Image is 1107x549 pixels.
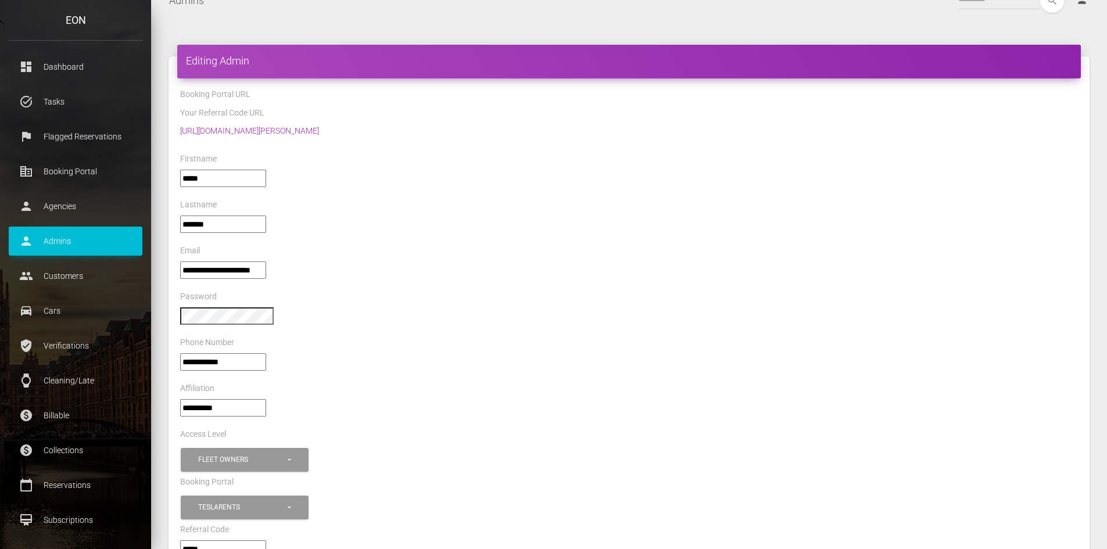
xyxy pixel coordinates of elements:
[9,366,142,395] a: watch Cleaning/Late
[17,267,134,285] p: Customers
[17,163,134,180] p: Booking Portal
[9,157,142,186] a: corporate_fare Booking Portal
[180,383,214,394] label: Affiliation
[9,401,142,430] a: paid Billable
[9,471,142,500] a: calendar_today Reservations
[198,503,286,512] div: TeslaRents
[180,429,226,440] label: Access Level
[9,296,142,325] a: drive_eta Cars
[181,448,309,472] button: Fleet Owners
[17,93,134,110] p: Tasks
[180,107,264,119] label: Your Referral Code URL
[180,291,217,303] label: Password
[17,198,134,215] p: Agencies
[17,58,134,76] p: Dashboard
[9,227,142,256] a: person Admins
[9,331,142,360] a: verified_user Verifications
[180,524,229,536] label: Referral Code
[17,442,134,459] p: Collections
[180,126,319,135] a: [URL][DOMAIN_NAME][PERSON_NAME]
[17,511,134,529] p: Subscriptions
[17,232,134,250] p: Admins
[180,89,250,101] label: Booking Portal URL
[9,52,142,81] a: dashboard Dashboard
[180,245,200,257] label: Email
[17,372,134,389] p: Cleaning/Late
[17,337,134,354] p: Verifications
[180,199,217,211] label: Lastname
[181,496,309,519] button: TeslaRents
[17,302,134,320] p: Cars
[9,261,142,290] a: people Customers
[9,122,142,151] a: flag Flagged Reservations
[9,436,142,465] a: paid Collections
[186,53,1072,68] h4: Editing Admin
[180,476,234,488] label: Booking Portal
[17,476,134,494] p: Reservations
[180,153,217,165] label: Firstname
[180,337,234,349] label: Phone Number
[17,128,134,145] p: Flagged Reservations
[9,87,142,116] a: task_alt Tasks
[9,505,142,534] a: card_membership Subscriptions
[17,407,134,424] p: Billable
[198,455,286,465] div: Fleet Owners
[9,192,142,221] a: person Agencies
